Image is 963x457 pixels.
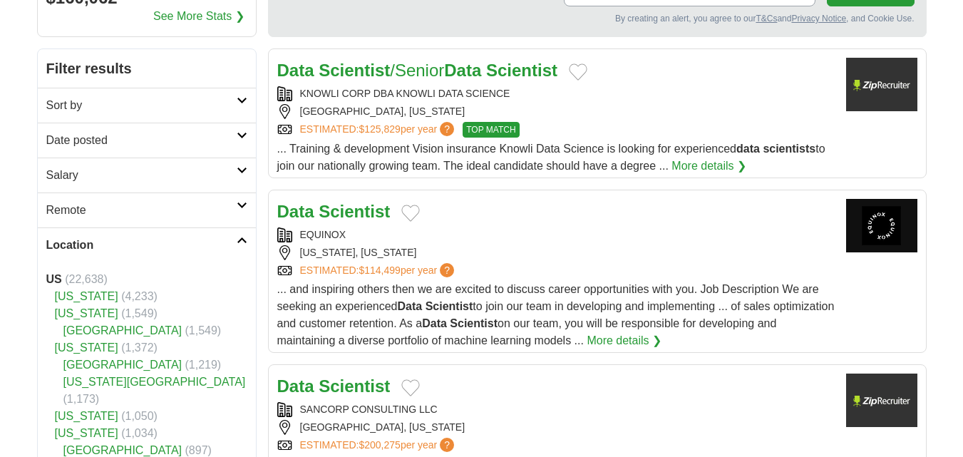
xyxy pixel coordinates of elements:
a: ESTIMATED:$200,275per year? [300,438,458,453]
strong: data [736,143,760,155]
strong: Data [398,300,423,312]
h2: Location [46,237,237,254]
a: [US_STATE] [55,307,118,319]
button: Add to favorite jobs [401,379,420,396]
h2: Filter results [38,49,256,88]
strong: US [46,273,62,285]
img: Equinox logo [846,199,917,252]
span: (1,549) [185,324,222,337]
div: By creating an alert, you agree to our and , and Cookie Use. [280,12,915,25]
span: ? [440,438,454,452]
span: (1,372) [121,342,158,354]
a: [GEOGRAPHIC_DATA] [63,359,182,371]
img: Company logo [846,374,917,427]
a: [US_STATE] [55,427,118,439]
span: ... Training & development Vision insurance Knowli Data Science is looking for experienced to joi... [277,143,825,172]
h2: Sort by [46,97,237,114]
button: Add to favorite jobs [569,63,587,81]
a: [GEOGRAPHIC_DATA] [63,444,182,456]
strong: Scientist [486,61,557,80]
strong: Data [422,317,447,329]
strong: Data [444,61,481,80]
span: (1,173) [63,393,100,405]
div: [GEOGRAPHIC_DATA], [US_STATE] [277,104,835,119]
a: Remote [38,192,256,227]
strong: scientists [763,143,815,155]
span: (1,219) [185,359,222,371]
strong: Scientist [450,317,498,329]
strong: Data [277,202,314,221]
span: ? [440,263,454,277]
a: [US_STATE][GEOGRAPHIC_DATA] [63,376,246,388]
a: EQUINOX [300,229,346,240]
strong: Scientist [426,300,473,312]
span: ? [440,122,454,136]
span: (1,034) [121,427,158,439]
div: SANCORP CONSULTING LLC [277,402,835,417]
a: More details ❯ [587,332,661,349]
a: T&Cs [756,14,777,24]
h2: Date posted [46,132,237,149]
strong: Data [277,376,314,396]
span: ... and inspiring others then we are excited to discuss career opportunities with you. Job Descri... [277,283,835,346]
a: Data Scientist/SeniorData Scientist [277,61,558,80]
span: TOP MATCH [463,122,519,138]
a: ESTIMATED:$125,829per year? [300,122,458,138]
a: Privacy Notice [791,14,846,24]
a: Salary [38,158,256,192]
img: Company logo [846,58,917,111]
a: Sort by [38,88,256,123]
button: Add to favorite jobs [401,205,420,222]
div: [GEOGRAPHIC_DATA], [US_STATE] [277,420,835,435]
span: (897) [185,444,212,456]
strong: Data [277,61,314,80]
a: Data Scientist [277,376,391,396]
a: [GEOGRAPHIC_DATA] [63,324,182,337]
span: (1,050) [121,410,158,422]
strong: Scientist [319,376,390,396]
a: Date posted [38,123,256,158]
span: (22,638) [65,273,108,285]
span: $125,829 [359,123,400,135]
a: [US_STATE] [55,410,118,422]
h2: Salary [46,167,237,184]
a: [US_STATE] [55,290,118,302]
span: $114,499 [359,265,400,276]
h2: Remote [46,202,237,219]
span: (1,549) [121,307,158,319]
strong: Scientist [319,61,390,80]
a: See More Stats ❯ [153,8,244,25]
a: More details ❯ [671,158,746,175]
a: ESTIMATED:$114,499per year? [300,263,458,278]
a: Location [38,227,256,262]
a: [US_STATE] [55,342,118,354]
span: $200,275 [359,439,400,451]
a: Data Scientist [277,202,391,221]
span: (4,233) [121,290,158,302]
div: [US_STATE], [US_STATE] [277,245,835,260]
strong: Scientist [319,202,390,221]
div: KNOWLI CORP DBA KNOWLI DATA SCIENCE [277,86,835,101]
